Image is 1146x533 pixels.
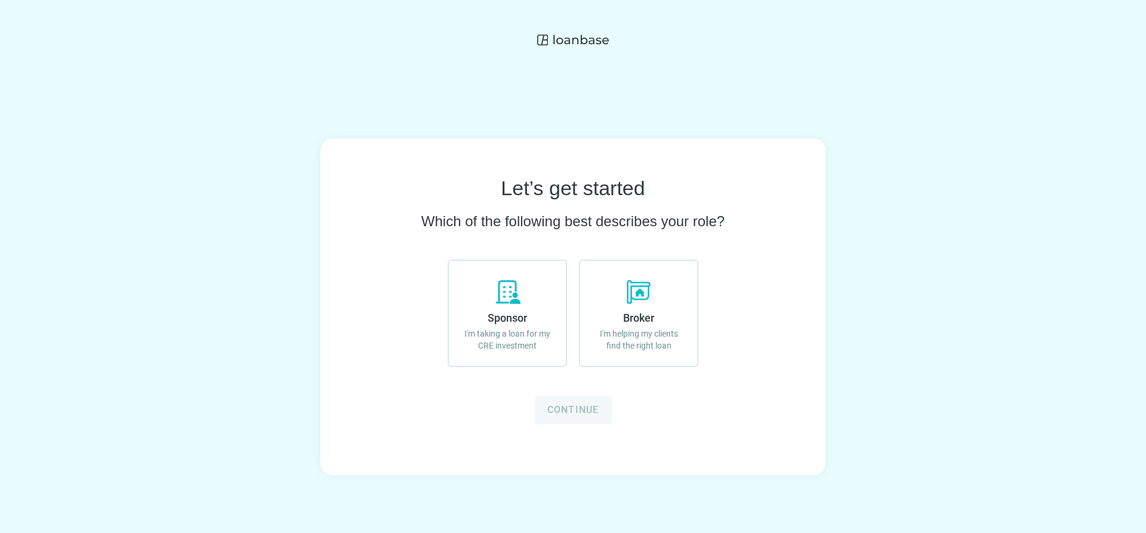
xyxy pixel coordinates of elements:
span: Sponsor [488,312,527,324]
span: Broker [623,312,654,324]
h2: Which of the following best describes your role? [421,212,725,231]
p: I'm helping my clients find the right loan [592,328,685,352]
p: I'm taking a loan for my CRE investment [461,328,554,352]
button: Continue [535,396,612,424]
h1: Let’s get started [501,177,645,200]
